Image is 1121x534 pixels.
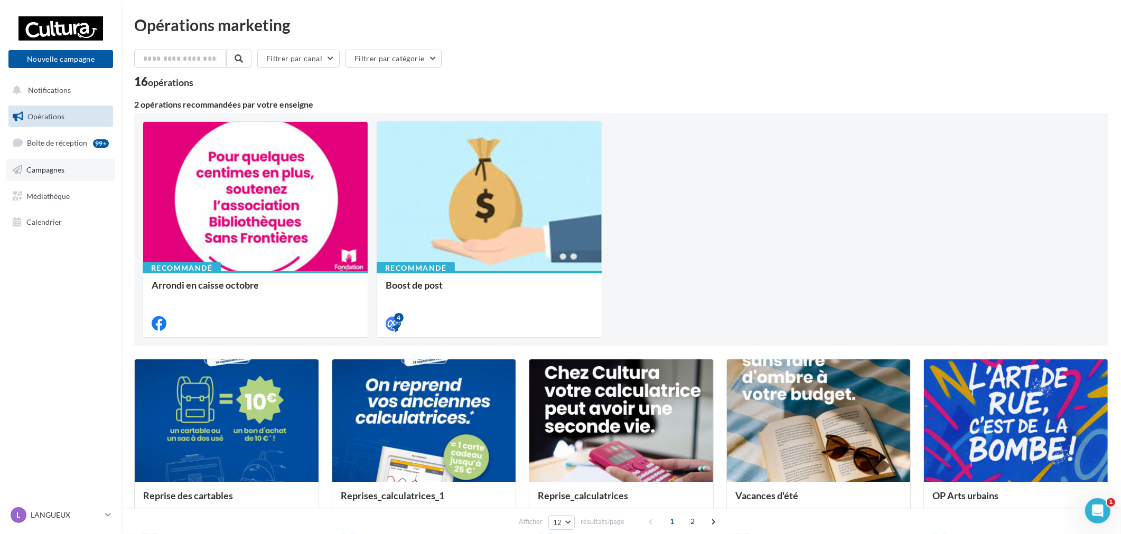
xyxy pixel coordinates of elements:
div: Recommandé [143,262,221,274]
div: 4 [394,313,404,322]
p: LANGUEUX [31,510,101,520]
button: Filtrer par canal [257,50,340,68]
div: Reprises_calculatrices_1 [341,490,508,511]
button: Nouvelle campagne [8,50,113,68]
span: 1 [664,513,680,530]
a: Boîte de réception99+ [6,131,115,154]
span: Opérations [27,112,64,121]
span: Médiathèque [26,191,70,200]
a: Médiathèque [6,185,115,207]
span: Notifications [28,85,71,94]
div: opérations [148,78,193,87]
div: Reprise des cartables [143,490,310,511]
div: Reprise_calculatrices [538,490,705,511]
span: 1 [1107,498,1115,507]
span: Calendrier [26,217,62,226]
div: Opérations marketing [134,17,1108,33]
span: L [17,510,21,520]
span: résultats/page [581,517,624,527]
div: OP Arts urbains [932,490,1099,511]
span: Campagnes [26,165,64,174]
button: 12 [548,515,575,530]
a: Campagnes [6,159,115,181]
span: 12 [553,518,562,527]
span: Boîte de réception [27,138,87,147]
iframe: Intercom live chat [1085,498,1110,523]
div: Arrondi en caisse octobre [152,280,359,301]
div: 99+ [93,139,109,148]
div: Recommandé [377,262,455,274]
div: Vacances d'été [735,490,902,511]
div: 16 [134,76,193,88]
button: Filtrer par catégorie [345,50,442,68]
div: Boost de post [386,280,593,301]
div: 2 opérations recommandées par votre enseigne [134,100,1108,109]
span: 2 [684,513,701,530]
a: Opérations [6,106,115,128]
span: Afficher [519,517,543,527]
a: L LANGUEUX [8,505,113,525]
button: Notifications [6,79,111,101]
a: Calendrier [6,211,115,233]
